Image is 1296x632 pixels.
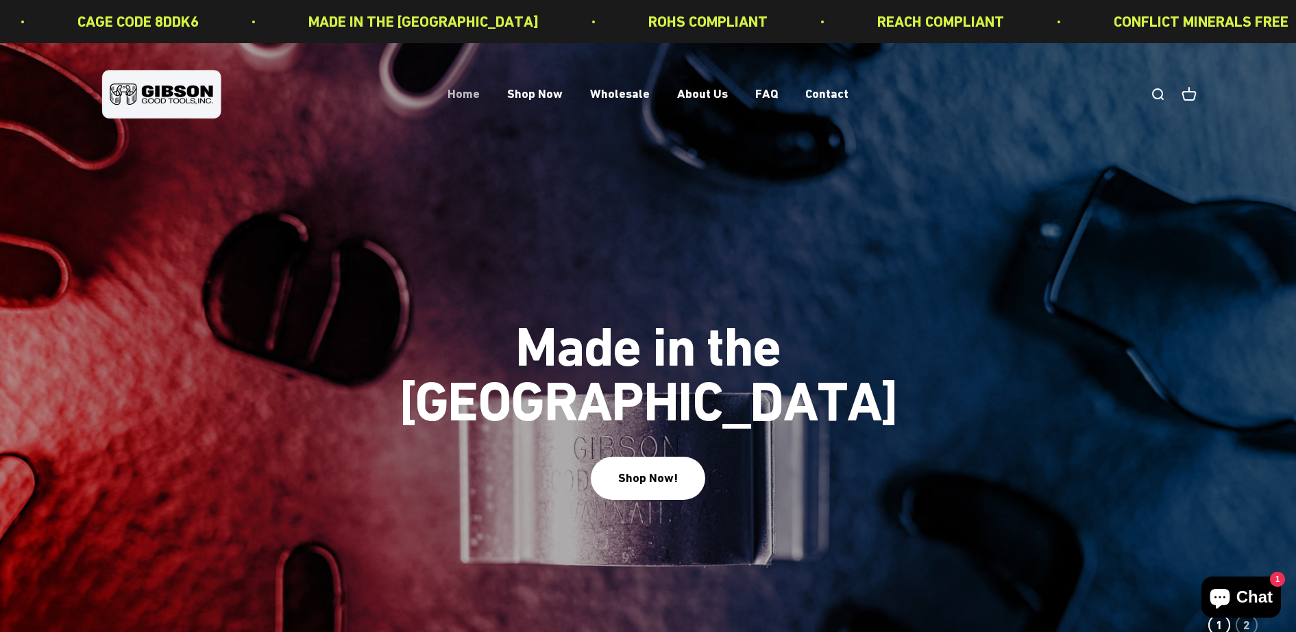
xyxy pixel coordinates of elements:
p: CONFLICT MINERALS FREE [1110,10,1284,34]
a: Wholesale [590,87,650,101]
a: FAQ [755,87,778,101]
a: Contact [805,87,848,101]
inbox-online-store-chat: Shopify online store chat [1197,577,1285,621]
split-lines: Made in the [GEOGRAPHIC_DATA] [381,370,916,433]
a: About Us [677,87,728,101]
button: Shop Now! [591,457,705,500]
a: Home [448,87,480,101]
a: Shop Now [507,87,563,101]
div: Shop Now! [618,468,678,488]
p: MADE IN THE [GEOGRAPHIC_DATA] [304,10,535,34]
p: ROHS COMPLIANT [644,10,763,34]
p: CAGE CODE 8DDK6 [73,10,195,34]
p: REACH COMPLIANT [873,10,1000,34]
